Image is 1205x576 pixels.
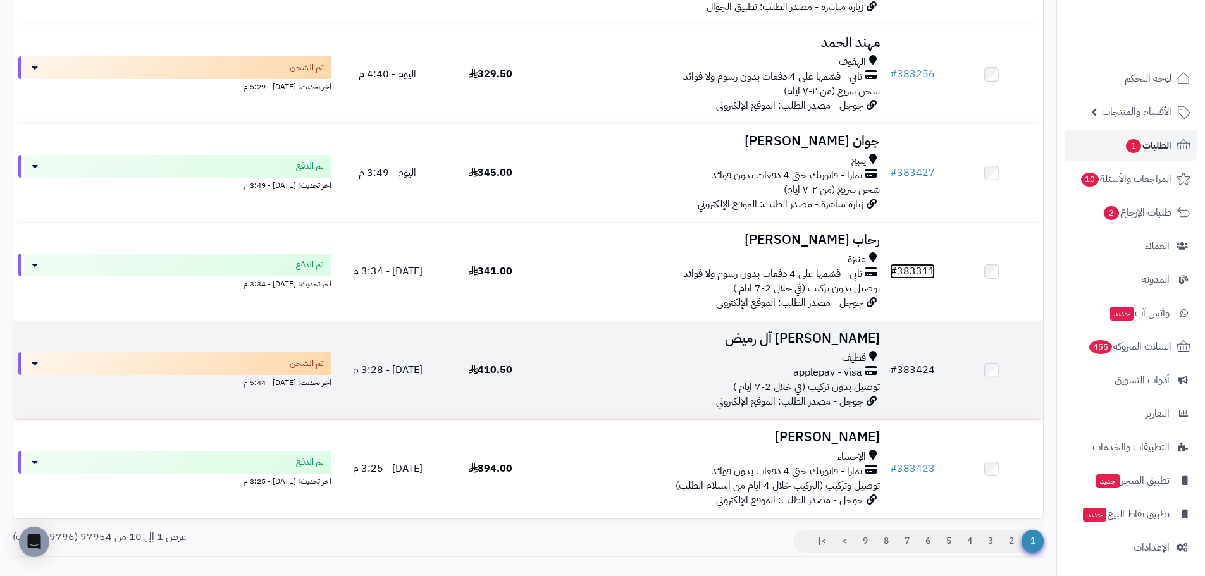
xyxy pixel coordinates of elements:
[18,276,331,290] div: اخر تحديث: [DATE] - 3:34 م
[1119,34,1193,61] img: logo-2.png
[1104,206,1119,220] span: 2
[1125,70,1171,87] span: لوحة التحكم
[890,461,935,476] a: #383423
[848,252,866,267] span: عنيزة
[890,362,897,377] span: #
[810,530,834,553] a: >|
[1065,298,1197,328] a: وآتس آبجديد
[1092,438,1170,456] span: التطبيقات والخدمات
[1065,197,1197,228] a: طلبات الإرجاع2
[469,461,512,476] span: 894.00
[1065,231,1197,261] a: العملاء
[1082,505,1170,523] span: تطبيق نقاط البيع
[547,134,880,149] h3: جوان [PERSON_NAME]
[1125,137,1171,154] span: الطلبات
[353,264,423,279] span: [DATE] - 3:34 م
[18,79,331,92] div: اخر تحديث: [DATE] - 5:29 م
[18,375,331,388] div: اخر تحديث: [DATE] - 5:44 م
[469,264,512,279] span: 341.00
[834,530,855,553] a: >
[1080,170,1171,188] span: المراجعات والأسئلة
[733,281,880,296] span: توصيل بدون تركيب (في خلال 2-7 ايام )
[890,66,897,82] span: #
[290,61,324,74] span: تم الشحن
[698,197,863,212] span: زيارة مباشرة - مصدر الطلب: الموقع الإلكتروني
[1102,103,1171,121] span: الأقسام والمنتجات
[1145,237,1170,255] span: العملاء
[1065,130,1197,161] a: الطلبات1
[839,55,866,70] span: الهفوف
[784,182,880,197] span: شحن سريع (من ٢-٧ ايام)
[784,83,880,99] span: شحن سريع (من ٢-٧ ايام)
[1065,532,1197,563] a: الإعدادات
[793,365,862,380] span: applepay - visa
[683,70,862,84] span: تابي - قسّمها على 4 دفعات بدون رسوم ولا فوائد
[359,165,416,180] span: اليوم - 3:49 م
[890,165,935,180] a: #383427
[1065,432,1197,462] a: التطبيقات والخدمات
[547,331,880,346] h3: [PERSON_NAME] آل رميض
[1083,508,1106,522] span: جديد
[896,530,918,553] a: 7
[1065,499,1197,529] a: تطبيق نقاط البيعجديد
[959,530,980,553] a: 4
[683,267,862,281] span: تابي - قسّمها على 4 دفعات بدون رسوم ولا فوائد
[1095,472,1170,489] span: تطبيق المتجر
[712,464,862,479] span: تمارا - فاتورتك حتى 4 دفعات بدون فوائد
[851,154,866,168] span: ينبع
[1110,307,1134,321] span: جديد
[890,66,935,82] a: #383256
[1065,398,1197,429] a: التقارير
[1142,271,1170,288] span: المدونة
[1103,204,1171,221] span: طلبات الإرجاع
[716,394,863,409] span: جوجل - مصدر الطلب: الموقع الإلكتروني
[547,430,880,444] h3: [PERSON_NAME]
[1065,264,1197,295] a: المدونة
[296,456,324,469] span: تم الدفع
[890,264,935,279] a: #383311
[1088,338,1171,355] span: السلات المتروكة
[890,264,897,279] span: #
[676,478,880,493] span: توصيل وتركيب (التركيب خلال 4 ايام من استلام الطلب)
[1109,304,1170,322] span: وآتس آب
[855,530,876,553] a: 9
[1065,164,1197,194] a: المراجعات والأسئلة10
[290,357,324,370] span: تم الشحن
[890,362,935,377] a: #383424
[1115,371,1170,389] span: أدوات التسويق
[3,530,528,544] div: عرض 1 إلى 10 من 97954 (9796 صفحات)
[547,35,880,50] h3: مهند الحمد
[1126,139,1141,153] span: 1
[296,160,324,173] span: تم الدفع
[1001,530,1022,553] a: 2
[353,461,423,476] span: [DATE] - 3:25 م
[890,165,897,180] span: #
[353,362,423,377] span: [DATE] - 3:28 م
[716,98,863,113] span: جوجل - مصدر الطلب: الموقع الإلكتروني
[1065,63,1197,94] a: لوحة التحكم
[296,259,324,271] span: تم الدفع
[469,165,512,180] span: 345.00
[469,362,512,377] span: 410.50
[733,379,880,395] span: توصيل بدون تركيب (في خلال 2-7 ايام )
[1089,340,1112,354] span: 455
[1065,331,1197,362] a: السلات المتروكة455
[842,351,866,365] span: قطيف
[875,530,897,553] a: 8
[1065,465,1197,496] a: تطبيق المتجرجديد
[1146,405,1170,422] span: التقارير
[469,66,512,82] span: 329.50
[716,493,863,508] span: جوجل - مصدر الطلب: الموقع الإلكتروني
[19,527,49,557] div: Open Intercom Messenger
[917,530,939,553] a: 6
[18,178,331,191] div: اخر تحديث: [DATE] - 3:49 م
[1065,365,1197,395] a: أدوات التسويق
[712,168,862,183] span: تمارا - فاتورتك حتى 4 دفعات بدون فوائد
[890,461,897,476] span: #
[980,530,1001,553] a: 3
[1096,474,1120,488] span: جديد
[938,530,960,553] a: 5
[18,474,331,487] div: اخر تحديث: [DATE] - 3:25 م
[359,66,416,82] span: اليوم - 4:40 م
[837,450,866,464] span: الإحساء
